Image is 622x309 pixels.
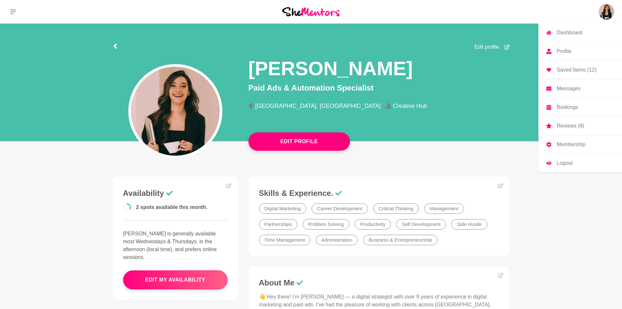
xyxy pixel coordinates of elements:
h3: Availability [123,188,228,198]
p: Reviews (8) [557,123,584,129]
h3: About Me [259,278,499,288]
a: Profile [538,42,622,60]
span: Edit profile [474,43,499,51]
h1: [PERSON_NAME] [248,56,413,81]
p: Logout [557,161,573,166]
a: Mariana QueirozDashboardProfileSaved Items (12)MessagesBookingsReviews (8)MembershipLogout [598,4,614,20]
p: Saved Items (12) [557,67,597,73]
li: Creative Hub [386,103,432,109]
img: She Mentors Logo [282,7,340,16]
a: Dashboard [538,24,622,42]
a: Bookings [538,98,622,116]
p: Bookings [557,105,578,110]
img: Mariana Queiroz [598,4,614,20]
button: Edit Profile [248,132,350,151]
p: Profile [557,49,571,54]
p: Paid Ads & Automation Specialist [248,82,510,94]
li: [GEOGRAPHIC_DATA], [GEOGRAPHIC_DATA] [248,103,386,109]
a: Reviews (8) [538,117,622,135]
a: Saved Items (12) [538,61,622,79]
p: [PERSON_NAME] is generally available most Wednesdays & Thursdays, in the afternoon (local time), ... [123,230,228,261]
button: edit my availability [123,270,228,289]
p: Membership [557,142,585,147]
a: Messages [538,79,622,98]
h3: Skills & Experience. [259,188,499,198]
span: 2 spots available this month. [136,204,208,210]
p: Messages [557,86,581,91]
p: Dashboard [557,30,582,35]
